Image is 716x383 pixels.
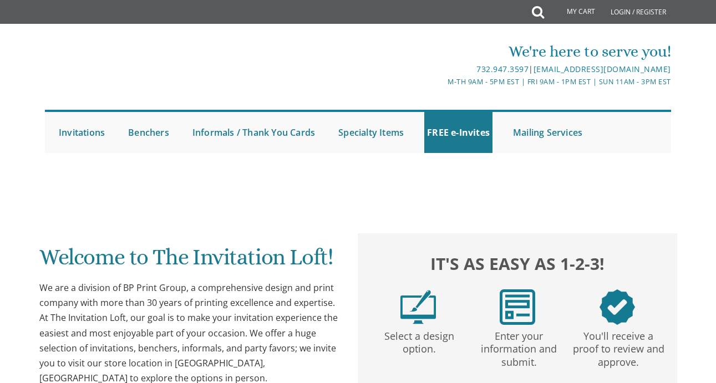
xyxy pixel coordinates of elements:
[254,40,671,63] div: We're here to serve you!
[254,63,671,76] div: |
[39,245,338,278] h1: Welcome to The Invitation Loft!
[190,112,318,153] a: Informals / Thank You Cards
[471,325,566,369] p: Enter your information and submit.
[125,112,172,153] a: Benchers
[534,64,671,74] a: [EMAIL_ADDRESS][DOMAIN_NAME]
[400,289,436,325] img: step1.png
[510,112,585,153] a: Mailing Services
[254,76,671,88] div: M-Th 9am - 5pm EST | Fri 9am - 1pm EST | Sun 11am - 3pm EST
[368,252,667,276] h2: It's as easy as 1-2-3!
[543,1,603,23] a: My Cart
[476,64,529,74] a: 732.947.3597
[571,325,666,369] p: You'll receive a proof to review and approve.
[56,112,108,153] a: Invitations
[424,112,492,153] a: FREE e-Invites
[500,289,535,325] img: step2.png
[336,112,407,153] a: Specialty Items
[600,289,635,325] img: step3.png
[372,325,467,356] p: Select a design option.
